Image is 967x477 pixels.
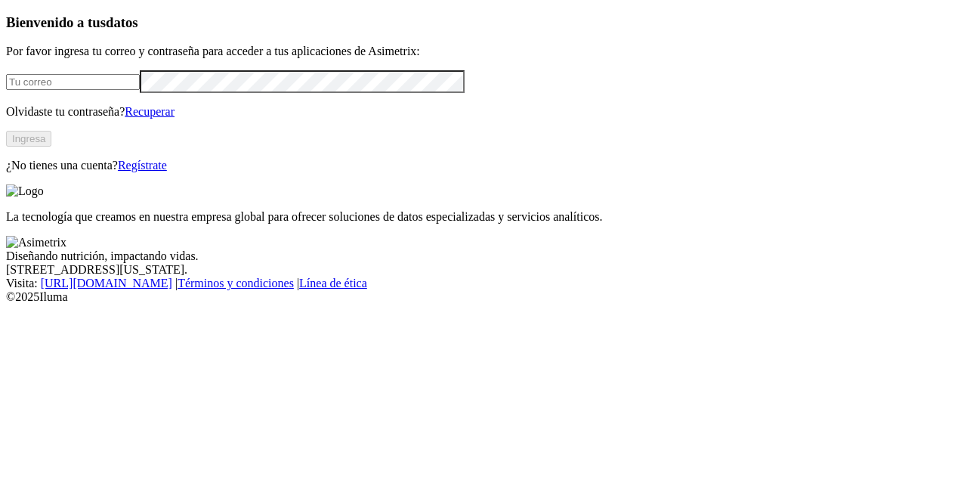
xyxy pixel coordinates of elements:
a: Línea de ética [299,277,367,290]
img: Asimetrix [6,236,66,249]
button: Ingresa [6,131,51,147]
div: © 2025 Iluma [6,290,961,304]
p: ¿No tienes una cuenta? [6,159,961,172]
a: Recuperar [125,105,175,118]
p: Por favor ingresa tu correo y contraseña para acceder a tus aplicaciones de Asimetrix: [6,45,961,58]
input: Tu correo [6,74,140,90]
p: La tecnología que creamos en nuestra empresa global para ofrecer soluciones de datos especializad... [6,210,961,224]
a: Regístrate [118,159,167,172]
p: Olvidaste tu contraseña? [6,105,961,119]
div: [STREET_ADDRESS][US_STATE]. [6,263,961,277]
div: Diseñando nutrición, impactando vidas. [6,249,961,263]
div: Visita : | | [6,277,961,290]
a: Términos y condiciones [178,277,294,290]
a: [URL][DOMAIN_NAME] [41,277,172,290]
img: Logo [6,184,44,198]
span: datos [106,14,138,30]
h3: Bienvenido a tus [6,14,961,31]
